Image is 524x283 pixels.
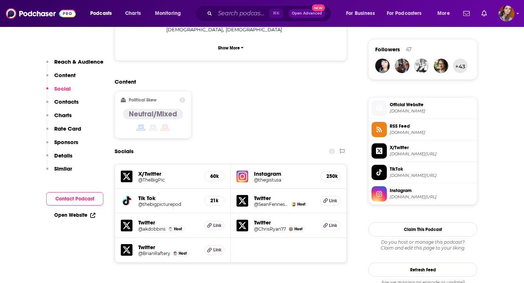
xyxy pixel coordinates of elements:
[155,8,181,19] span: Monitoring
[54,139,78,146] p: Sponsors
[54,98,79,105] p: Contacts
[138,202,198,207] a: @thebigpicturepod
[390,130,474,135] span: feeds.megaphone.fm
[254,195,314,202] h5: Twitter
[346,8,375,19] span: For Business
[54,112,72,119] p: Charts
[292,12,322,15] span: Open Advanced
[213,223,222,228] span: Link
[434,59,448,73] img: bydavidrosen
[138,219,198,226] h5: Twitter
[294,227,302,231] span: Host
[120,8,145,19] a: Charts
[54,125,81,132] p: Rate Card
[115,144,134,158] h2: Socials
[121,41,341,55] button: Show More
[54,165,72,172] p: Similar
[54,212,95,218] a: Open Website
[254,177,314,183] a: @thegistusa
[46,58,103,72] button: Reach & Audience
[329,223,337,228] span: Link
[179,251,187,256] span: Host
[460,7,473,20] a: Show notifications dropdown
[138,226,166,232] a: @akdobbins
[368,239,477,245] span: Do you host or manage this podcast?
[46,125,81,139] button: Rate Card
[453,59,468,73] button: +43
[237,171,248,182] img: iconImage
[138,251,170,256] a: @BrianRaftery
[499,5,515,21] span: Logged in as larisa.i
[254,202,289,207] a: @SeanFennessey
[368,239,477,251] div: Claim and edit this page to your liking.
[90,8,112,19] span: Podcasts
[46,165,72,179] button: Similar
[173,251,177,255] img: Brian Raftery
[382,8,432,19] button: open menu
[414,59,429,73] img: ohtoriplanetarium
[174,227,182,231] span: Host
[292,202,296,206] img: Sean Fennessey
[129,109,177,119] h4: Neutral/Mixed
[6,7,76,20] img: Podchaser - Follow, Share and Rate Podcasts
[204,245,225,255] a: Link
[202,5,338,22] div: Search podcasts, credits, & more...
[368,263,477,277] button: Refresh Feed
[115,78,341,85] h2: Content
[390,123,474,129] span: RSS Feed
[210,173,218,179] h5: 60k
[320,221,341,230] a: Link
[269,9,283,18] span: ⌘ K
[46,139,78,152] button: Sponsors
[166,27,223,32] span: [DEMOGRAPHIC_DATA]
[138,177,198,183] a: @TheBigPic
[326,173,334,179] h5: 250k
[372,122,474,137] a: RSS Feed[DOMAIN_NAME]
[204,221,225,230] a: Link
[289,227,293,231] img: Chris Ryan
[54,72,76,79] p: Content
[46,152,72,166] button: Details
[254,219,314,226] h5: Twitter
[150,8,190,19] button: open menu
[46,85,71,99] button: Social
[46,98,79,112] button: Contacts
[375,59,390,73] a: smckenna
[46,112,72,125] button: Charts
[289,9,325,18] button: Open AdvancedNew
[138,195,198,202] h5: Tik Tok
[432,8,459,19] button: open menu
[390,144,474,151] span: X/Twitter
[390,166,474,172] span: TikTok
[297,202,305,207] span: Host
[166,25,224,34] span: ,
[210,198,218,204] h5: 21k
[138,170,198,177] h5: X/Twitter
[215,8,269,19] input: Search podcasts, credits, & more...
[125,8,141,19] span: Charts
[437,8,450,19] span: More
[499,5,515,21] img: User Profile
[168,227,172,231] img: Amanda Dobbins
[387,8,422,19] span: For Podcasters
[372,186,474,202] a: Instagram[DOMAIN_NAME][URL]
[390,151,474,157] span: twitter.com/TheBigPic
[395,59,409,73] a: sean
[390,173,474,178] span: tiktok.com/@thebigpicturepod
[218,45,240,51] p: Show More
[226,27,282,32] span: [DEMOGRAPHIC_DATA]
[312,4,325,11] span: New
[329,198,337,204] span: Link
[372,165,474,180] a: TikTok[DOMAIN_NAME][URL]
